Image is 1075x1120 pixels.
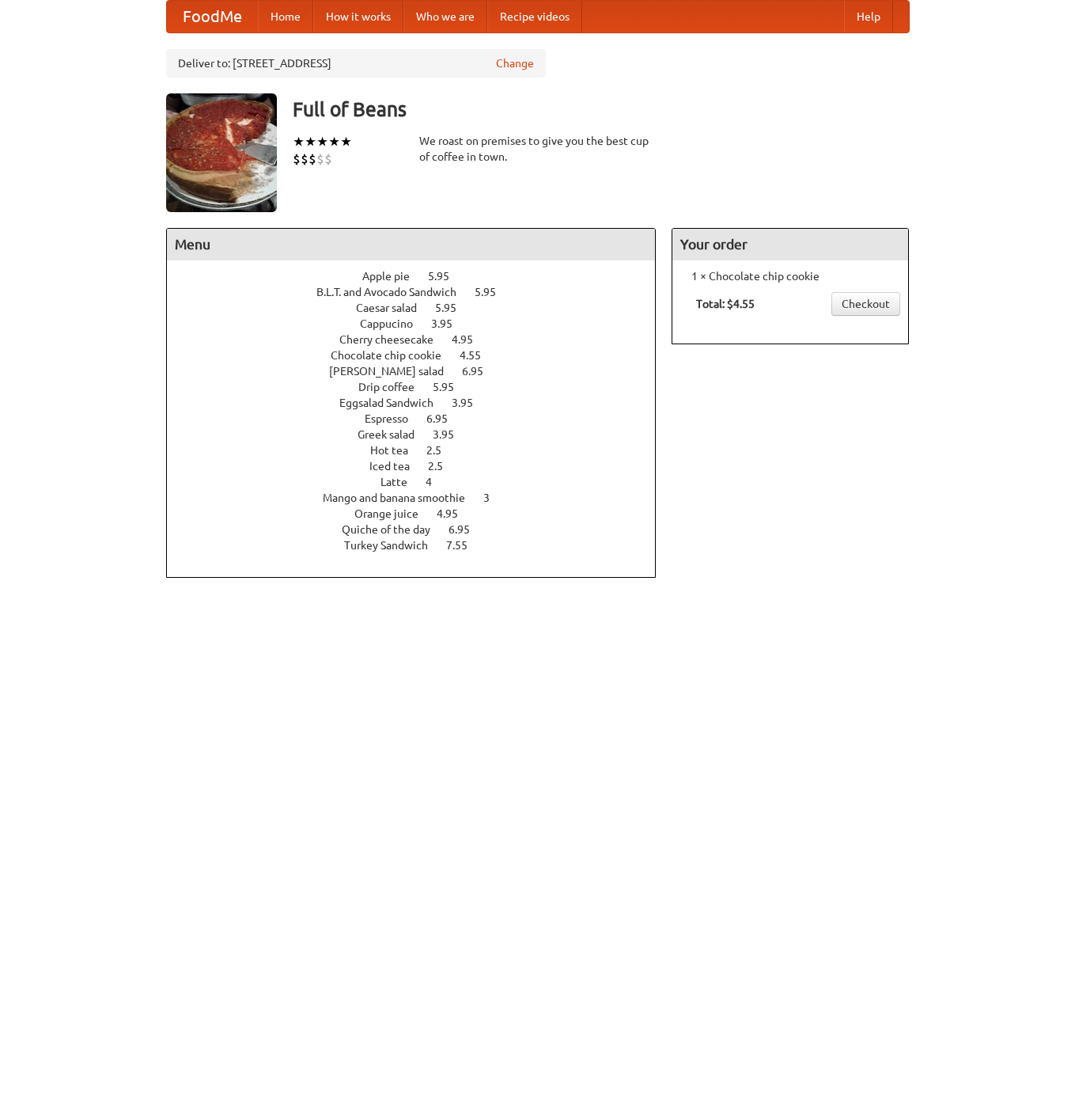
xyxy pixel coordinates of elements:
[360,317,429,330] span: Cappucino
[301,150,308,168] li: $
[380,476,461,488] a: Latte 4
[358,428,430,441] span: Greek salad
[426,476,448,488] span: 4
[316,286,472,298] span: B.L.T. and Avocado Sandwich
[293,133,305,150] li: ★
[462,365,499,378] span: 6.95
[323,492,481,504] span: Mango and banana smoothie
[446,539,483,552] span: 7.55
[167,229,656,260] h4: Menu
[369,460,472,473] a: Iced tea 2.5
[437,507,474,520] span: 4.95
[358,381,483,393] a: Drip coffee 5.95
[339,397,502,409] a: Eggsalad Sandwich 3.95
[329,365,513,378] a: [PERSON_NAME] salad 6.95
[356,302,486,314] a: Caesar salad 5.95
[344,539,444,552] span: Turkey Sandwich
[258,1,313,32] a: Home
[380,476,423,488] span: Latte
[431,317,468,330] span: 3.95
[428,460,459,473] span: 2.5
[167,1,258,32] a: FoodMe
[339,333,449,346] span: Cherry cheesecake
[316,150,324,168] li: $
[339,333,502,346] a: Cherry cheesecake 4.95
[452,397,489,409] span: 3.95
[293,150,301,168] li: $
[680,268,900,284] li: 1 × Chocolate chip cookie
[449,523,486,536] span: 6.95
[313,1,403,32] a: How it works
[428,270,465,283] span: 5.95
[672,229,908,260] h4: Your order
[460,349,497,362] span: 4.55
[324,150,332,168] li: $
[475,286,512,298] span: 5.95
[696,298,755,310] b: Total: $4.55
[316,133,328,150] li: ★
[331,349,457,362] span: Chocolate chip cookie
[305,133,316,150] li: ★
[426,412,464,425] span: 6.95
[354,507,487,520] a: Orange juice 4.95
[308,150,316,168] li: $
[426,444,457,457] span: 2.5
[344,539,497,552] a: Turkey Sandwich 7.55
[354,507,434,520] span: Orange juice
[365,412,424,425] span: Espresso
[403,1,487,32] a: Who we are
[316,286,525,298] a: B.L.T. and Avocado Sandwich 5.95
[487,1,582,32] a: Recipe videos
[433,381,470,393] span: 5.95
[452,333,489,346] span: 4.95
[369,460,426,473] span: Iced tea
[433,428,470,441] span: 3.95
[340,133,352,150] li: ★
[362,270,426,283] span: Apple pie
[166,49,546,78] div: Deliver to: [STREET_ADDRESS]
[435,302,472,314] span: 5.95
[342,523,499,536] a: Quiche of the day 6.95
[370,444,424,457] span: Hot tea
[339,397,449,409] span: Eggsalad Sandwich
[831,292,900,316] a: Checkout
[496,55,534,71] a: Change
[293,93,910,125] h3: Full of Beans
[365,412,477,425] a: Espresso 6.95
[419,133,657,165] div: We roast on premises to give you the best cup of coffee in town.
[362,270,479,283] a: Apple pie 5.95
[328,133,340,150] li: ★
[360,317,482,330] a: Cappucino 3.95
[166,93,277,212] img: angular.jpg
[356,302,433,314] span: Caesar salad
[844,1,893,32] a: Help
[370,444,471,457] a: Hot tea 2.5
[329,365,460,378] span: [PERSON_NAME] salad
[358,381,430,393] span: Drip coffee
[323,492,519,504] a: Mango and banana smoothie 3
[331,349,510,362] a: Chocolate chip cookie 4.55
[342,523,446,536] span: Quiche of the day
[483,492,505,504] span: 3
[358,428,483,441] a: Greek salad 3.95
